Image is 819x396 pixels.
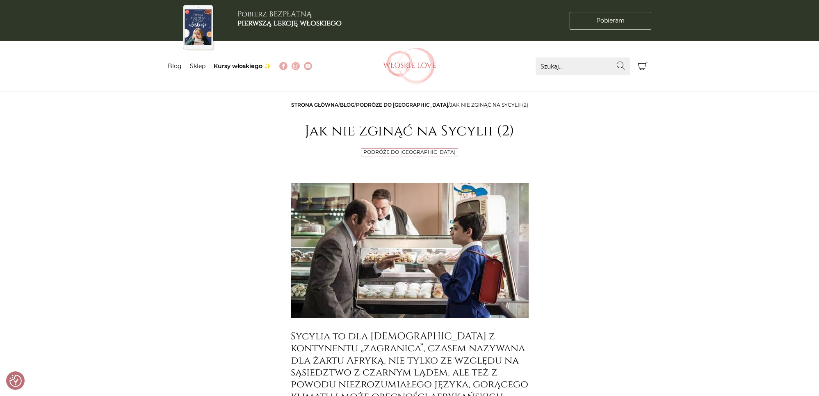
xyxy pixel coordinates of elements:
[356,102,448,108] a: Podróże do [GEOGRAPHIC_DATA]
[596,16,625,25] span: Pobieram
[168,62,182,70] a: Blog
[9,375,22,387] img: Revisit consent button
[340,102,354,108] a: Blog
[237,10,342,27] h3: Pobierz BEZPŁATNĄ
[237,18,342,28] b: pierwszą lekcję włoskiego
[383,48,436,85] img: Włoskielove
[536,57,630,75] input: Szukaj...
[9,375,22,387] button: Preferencje co do zgód
[291,123,529,140] h1: Jak nie zginąć na Sycylii (2)
[291,102,338,108] a: Strona główna
[634,57,652,75] button: Koszyk
[450,102,528,108] span: Jak nie zginąć na Sycylii (2)
[363,149,456,155] a: Podróże do [GEOGRAPHIC_DATA]
[570,12,651,30] a: Pobieram
[214,62,271,70] a: Kursy włoskiego ✨
[291,102,528,108] span: / / /
[190,62,205,70] a: Sklep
